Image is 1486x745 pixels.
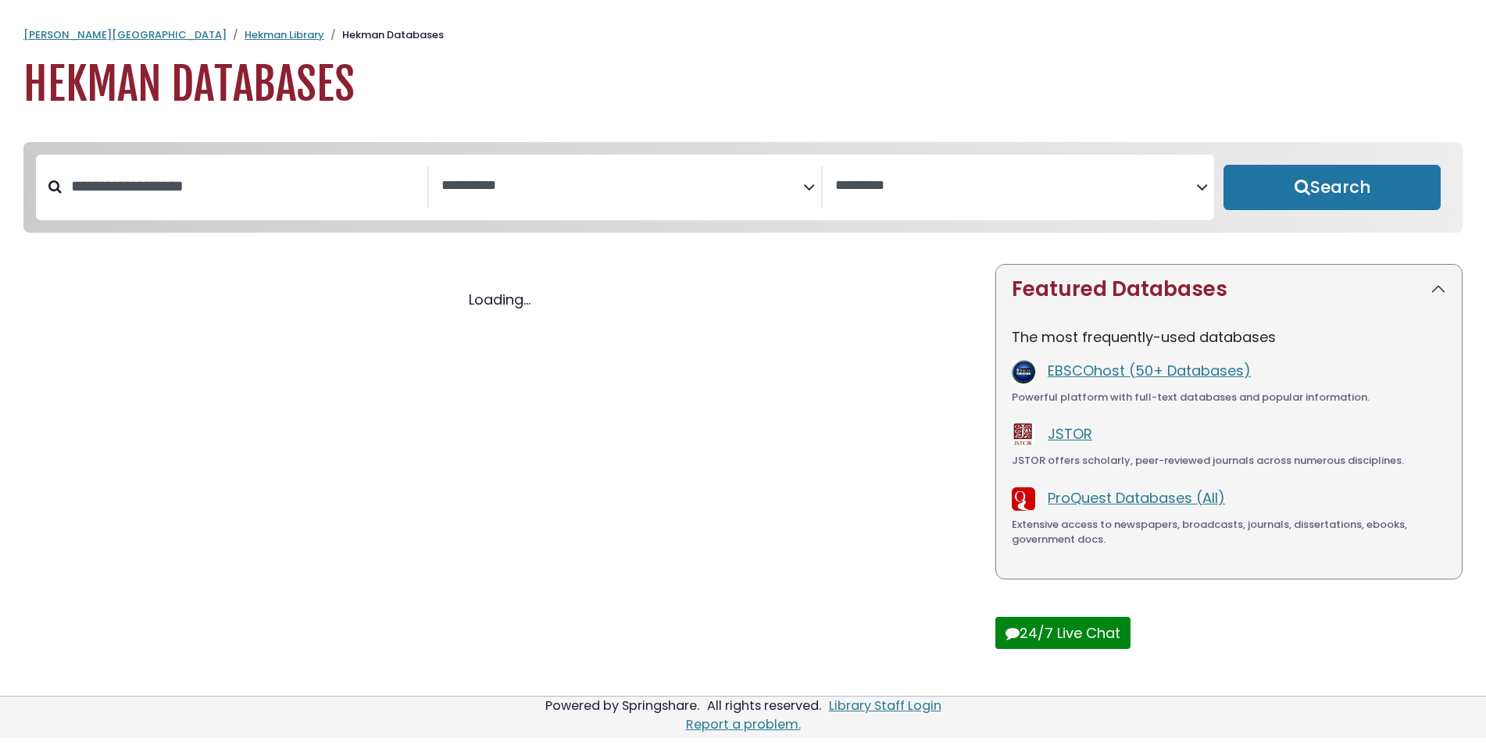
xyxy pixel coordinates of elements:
[705,697,823,715] div: All rights reserved.
[1048,488,1225,508] a: ProQuest Databases (All)
[23,59,1463,111] h1: Hekman Databases
[1048,424,1092,444] a: JSTOR
[23,142,1463,233] nav: Search filters
[995,617,1131,649] button: 24/7 Live Chat
[23,27,227,42] a: [PERSON_NAME][GEOGRAPHIC_DATA]
[62,173,427,199] input: Search database by title or keyword
[543,697,702,715] div: Powered by Springshare.
[23,27,1463,43] nav: breadcrumb
[1048,361,1251,380] a: EBSCOhost (50+ Databases)
[324,27,444,43] li: Hekman Databases
[835,178,1196,194] textarea: Search
[1012,453,1446,469] div: JSTOR offers scholarly, peer-reviewed journals across numerous disciplines.
[686,715,801,733] a: Report a problem.
[829,697,941,715] a: Library Staff Login
[1012,390,1446,405] div: Powerful platform with full-text databases and popular information.
[1012,517,1446,547] div: Extensive access to newspapers, broadcasts, journals, dissertations, ebooks, government docs.
[1012,326,1446,348] p: The most frequently-used databases
[1223,165,1441,210] button: Submit for Search Results
[996,265,1462,314] button: Featured Databases
[441,178,802,194] textarea: Search
[23,289,977,310] div: Loading...
[245,27,324,42] a: Hekman Library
